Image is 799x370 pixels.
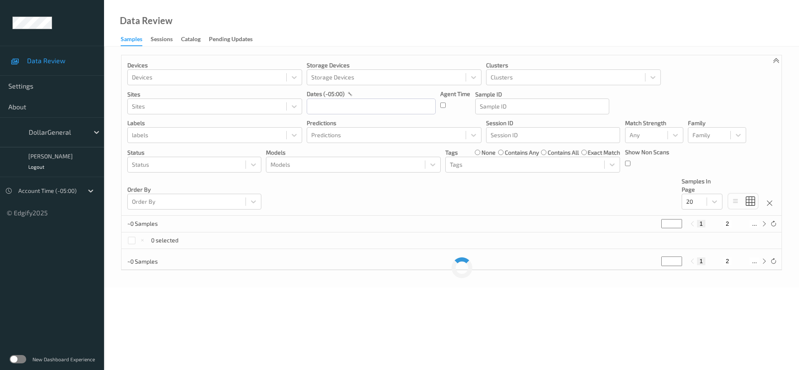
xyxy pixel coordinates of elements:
[151,236,179,244] p: 0 selected
[266,148,441,157] p: Models
[181,35,201,45] div: Catalog
[697,220,705,227] button: 1
[440,90,470,98] p: Agent Time
[209,35,253,45] div: Pending Updates
[475,90,609,99] p: Sample ID
[120,17,172,25] div: Data Review
[688,119,746,127] p: Family
[749,257,759,265] button: ...
[625,119,683,127] p: Match Strength
[749,220,759,227] button: ...
[307,119,481,127] p: Predictions
[127,119,302,127] p: labels
[697,257,705,265] button: 1
[548,148,579,157] label: contains all
[486,119,620,127] p: Session ID
[181,34,209,45] a: Catalog
[307,61,481,69] p: Storage Devices
[151,35,173,45] div: Sessions
[723,257,732,265] button: 2
[486,61,661,69] p: Clusters
[625,148,669,156] p: Show Non Scans
[151,34,181,45] a: Sessions
[445,148,458,157] p: Tags
[481,148,496,157] label: none
[127,61,302,69] p: Devices
[127,257,190,266] p: ~0 Samples
[121,34,151,46] a: Samples
[682,177,722,194] p: Samples In Page
[588,148,620,157] label: exact match
[127,148,261,157] p: Status
[505,148,539,157] label: contains any
[723,220,732,227] button: 2
[127,220,190,228] p: ~0 Samples
[307,90,345,98] p: dates (-05:00)
[121,35,142,46] div: Samples
[127,185,261,194] p: Order By
[209,34,261,45] a: Pending Updates
[127,90,302,99] p: Sites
